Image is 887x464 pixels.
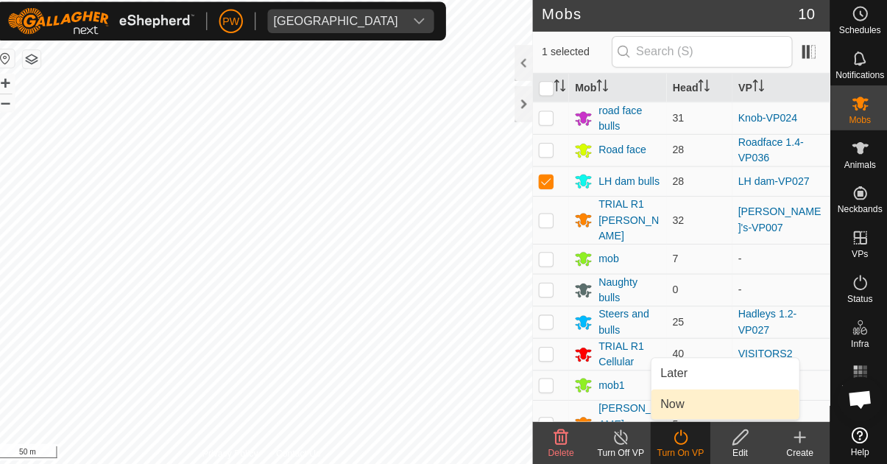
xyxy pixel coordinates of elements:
[210,445,265,458] a: Privacy Policy
[845,295,870,303] span: Status
[593,444,651,457] div: Turn Off VP
[282,445,325,458] a: Contact Us
[769,444,828,457] div: Create
[673,253,679,265] span: 7
[280,19,403,31] div: [GEOGRAPHIC_DATA]
[600,338,661,369] div: TRIAL R1 Cellular
[7,96,24,114] button: –
[667,77,732,105] th: Head
[829,419,887,460] a: Help
[661,394,685,412] span: Now
[230,18,247,33] span: PW
[651,444,710,457] div: Turn On VP
[673,347,685,359] span: 40
[797,7,813,29] span: 10
[738,347,791,359] a: VISITORS2
[840,383,876,392] span: Heatmap
[738,114,796,126] a: Knob-VP024
[738,138,802,166] a: Roadface 1.4-VP036
[661,363,688,381] span: Later
[673,215,685,227] span: 32
[673,146,685,158] span: 28
[849,446,867,454] span: Help
[600,252,620,267] div: mob
[738,308,796,335] a: Hadleys 1.2-VP027
[598,85,609,96] p-sorticon: Activate to sort
[673,315,685,327] span: 25
[849,339,866,348] span: Infra
[600,376,626,392] div: mob1
[847,118,869,127] span: Mobs
[600,198,661,245] div: TRIAL R1 [PERSON_NAME]
[32,54,50,71] button: Map Layers
[544,48,612,63] span: 1 selected
[849,250,866,259] span: VPs
[274,13,409,37] span: Kawhia Farm
[600,399,661,446] div: [PERSON_NAME] stragglers
[600,105,661,136] div: road face bulls
[710,444,769,457] div: Edit
[7,77,24,95] button: +
[409,13,438,37] div: dropdown trigger
[600,144,647,160] div: Road face
[673,114,685,126] span: 31
[613,40,791,71] input: Search (S)
[570,77,667,105] th: Mob
[732,274,828,306] td: -
[842,162,874,171] span: Animals
[551,446,576,456] span: Delete
[600,306,661,337] div: Steers and bulls
[652,357,798,387] li: Later
[738,207,819,234] a: [PERSON_NAME]'s-VP007
[544,9,796,27] h2: Mobs
[556,85,568,96] p-sorticon: Activate to sort
[18,12,202,38] img: Gallagher Logo
[732,77,828,105] th: VP
[834,74,882,82] span: Notifications
[600,175,660,191] div: LH dam bulls
[836,376,880,420] div: Open chat
[837,29,878,38] span: Schedules
[673,284,679,295] span: 0
[600,275,661,306] div: Naughty bulls
[652,388,798,418] li: Now
[835,206,880,215] span: Neckbands
[673,177,685,189] span: 28
[738,177,808,189] a: LH dam-VP027
[732,245,828,274] td: -
[698,85,710,96] p-sorticon: Activate to sort
[7,53,24,71] button: Reset Map
[752,85,763,96] p-sorticon: Activate to sort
